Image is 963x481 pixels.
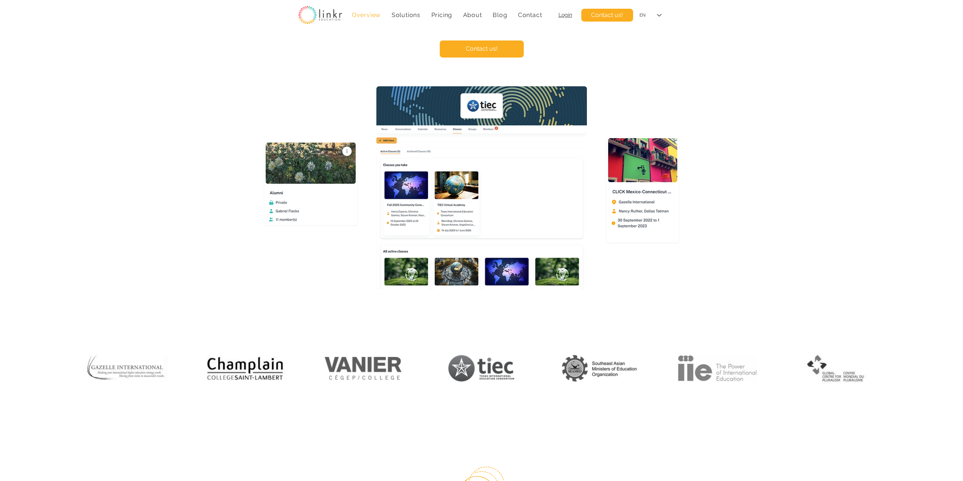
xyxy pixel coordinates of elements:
[607,137,678,242] img: linkr hero 2.png
[392,11,420,19] span: Solutions
[86,353,169,383] img: logo_Gazelle.jpg
[463,11,482,19] span: About
[348,8,546,22] nav: Site
[581,9,633,22] a: Contact us!
[322,353,405,383] img: logo_Gazelle.jpg
[634,7,667,24] div: Language Selector: English
[559,12,572,18] a: Login
[518,11,542,19] span: Contact
[639,12,646,19] div: EN
[466,45,498,53] span: Contact us!
[427,8,456,22] a: Pricing
[493,11,507,19] span: Blog
[440,353,523,383] img: Logo_TIEC.png
[794,353,877,383] img: Logo_GCP.jpg
[265,142,356,224] img: linkr hero 4.png
[558,353,641,383] img: logo_SEAMEO.png
[459,8,486,22] div: About
[676,353,759,383] img: logo_IIE.png
[352,11,381,19] span: Overview
[387,8,424,22] div: Solutions
[489,8,511,22] a: Blog
[440,40,524,58] a: Contact us!
[514,8,546,22] a: Contact
[591,11,623,19] span: Contact us!
[431,11,452,19] span: Pricing
[298,6,342,24] img: linkr_logo_transparentbg.png
[348,8,385,22] a: Overview
[204,353,287,383] img: logo_champlain_college.jpg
